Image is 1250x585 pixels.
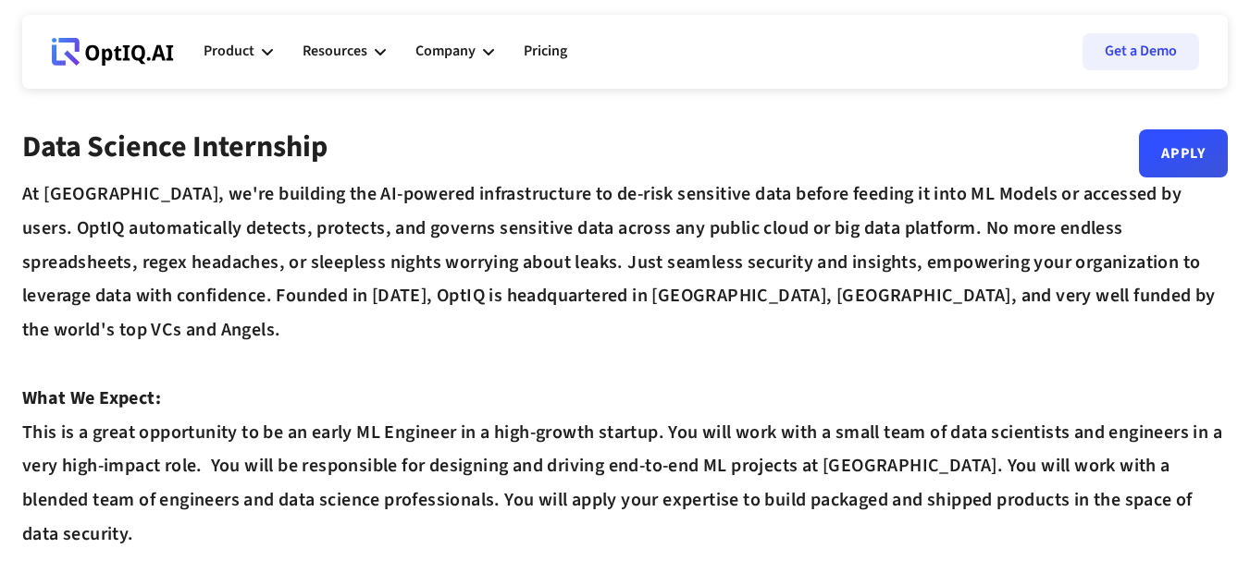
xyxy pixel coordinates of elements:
[22,385,161,411] strong: What We Expect:
[52,24,174,79] a: Webflow Homepage
[415,24,494,79] div: Company
[22,126,328,168] strong: Data Science Internship
[415,39,476,64] div: Company
[52,65,53,66] div: Webflow Homepage
[303,39,367,64] div: Resources
[204,39,254,64] div: Product
[1139,129,1228,177] a: Apply
[524,24,567,79] a: Pricing
[204,24,273,79] div: Product
[303,24,386,79] div: Resources
[1083,33,1199,70] a: Get a Demo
